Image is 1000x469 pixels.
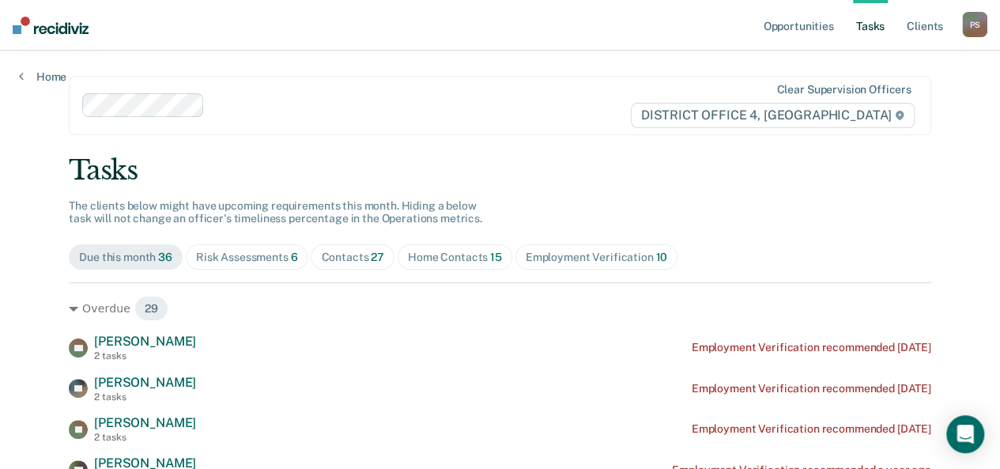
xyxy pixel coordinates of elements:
div: Open Intercom Messenger [946,415,984,453]
div: Employment Verification recommended [DATE] [692,341,931,354]
span: DISTRICT OFFICE 4, [GEOGRAPHIC_DATA] [631,103,915,128]
div: 2 tasks [94,391,196,403]
span: 10 [655,251,667,263]
img: Recidiviz [13,17,89,34]
div: Clear supervision officers [776,83,911,96]
span: [PERSON_NAME] [94,415,196,430]
div: Due this month [79,251,172,264]
span: The clients below might have upcoming requirements this month. Hiding a below task will not chang... [69,199,482,225]
div: Tasks [69,154,931,187]
span: 27 [371,251,384,263]
div: Employment Verification recommended [DATE] [692,382,931,395]
div: Contacts [321,251,384,264]
span: 29 [134,296,168,321]
span: [PERSON_NAME] [94,334,196,349]
div: Employment Verification [526,251,667,264]
div: Employment Verification recommended [DATE] [692,422,931,436]
a: Home [19,70,66,84]
div: 2 tasks [94,350,196,361]
div: Home Contacts [408,251,502,264]
div: 2 tasks [94,432,196,443]
span: 6 [291,251,298,263]
span: [PERSON_NAME] [94,375,196,390]
span: 15 [490,251,502,263]
div: P S [962,12,987,37]
span: 36 [158,251,172,263]
div: Overdue 29 [69,296,931,321]
div: Risk Assessments [196,251,298,264]
button: PS [962,12,987,37]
